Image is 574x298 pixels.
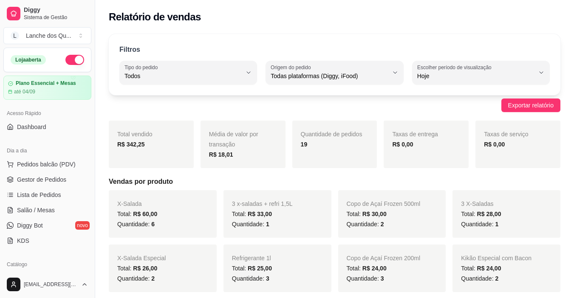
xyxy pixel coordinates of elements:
button: Origem do pedidoTodas plataformas (Diggy, iFood) [266,61,403,84]
span: 6 [151,221,155,228]
span: Quantidade: [117,275,155,282]
span: KDS [17,236,29,245]
a: KDS [3,234,91,247]
span: Diggy [24,6,88,14]
span: Quantidade: [347,221,384,228]
span: Total vendido [117,131,153,138]
span: Quantidade: [461,221,498,228]
span: R$ 24,00 [477,265,501,272]
p: Filtros [119,45,140,55]
span: Taxas de entrega [392,131,438,138]
span: Quantidade: [117,221,155,228]
a: Lista de Pedidos [3,188,91,202]
button: Select a team [3,27,91,44]
span: 3 x-saladas + refri 1,5L [232,200,293,207]
h5: Vendas por produto [109,177,560,187]
span: Total: [232,211,272,217]
span: Dashboard [17,123,46,131]
span: L [11,31,19,40]
div: Acesso Rápido [3,107,91,120]
span: Gestor de Pedidos [17,175,66,184]
a: Plano Essencial + Mesasaté 04/09 [3,76,91,100]
span: Salão / Mesas [17,206,55,214]
span: Quantidade: [232,275,269,282]
span: Refrigerante 1l [232,255,271,261]
button: Escolher período de visualizaçãoHoje [412,61,550,84]
span: Diggy Bot [17,221,43,230]
span: Quantidade: [347,275,384,282]
button: Pedidos balcão (PDV) [3,157,91,171]
div: Lanche dos Qu ... [26,31,71,40]
span: Quantidade de pedidos [301,131,362,138]
span: R$ 33,00 [248,211,272,217]
div: Loja aberta [11,55,46,65]
a: Dashboard [3,120,91,134]
label: Origem do pedido [271,64,314,71]
span: 3 [266,275,269,282]
h2: Relatório de vendas [109,10,201,24]
span: R$ 25,00 [248,265,272,272]
span: Copo de Açaí Frozen 500ml [347,200,421,207]
span: 1 [495,221,498,228]
span: Quantidade: [461,275,498,282]
strong: 19 [301,141,308,148]
a: Salão / Mesas [3,203,91,217]
span: 2 [381,221,384,228]
a: Gestor de Pedidos [3,173,91,186]
span: R$ 26,00 [133,265,157,272]
span: R$ 24,00 [362,265,387,272]
span: 1 [266,221,269,228]
span: Todas plataformas (Diggy, iFood) [271,72,388,80]
strong: R$ 18,01 [209,151,233,158]
a: DiggySistema de Gestão [3,3,91,24]
span: Todos [124,72,242,80]
span: Exportar relatório [508,101,554,110]
strong: R$ 342,25 [117,141,145,148]
span: 3 X-Saladas [461,200,493,207]
span: Total: [461,265,501,272]
span: Hoje [417,72,534,80]
span: Copo de Açaí Frozen 200ml [347,255,421,261]
span: Total: [347,265,387,272]
span: 2 [151,275,155,282]
label: Tipo do pedido [124,64,161,71]
a: Diggy Botnovo [3,219,91,232]
span: [EMAIL_ADDRESS][DOMAIN_NAME] [24,281,78,288]
span: Média de valor por transação [209,131,258,148]
span: Kikão Especial com Bacon [461,255,532,261]
span: Lista de Pedidos [17,191,61,199]
article: até 04/09 [14,88,35,95]
strong: R$ 0,00 [484,141,505,148]
span: Total: [117,211,157,217]
span: 3 [381,275,384,282]
div: Dia a dia [3,144,91,157]
span: R$ 60,00 [133,211,157,217]
strong: R$ 0,00 [392,141,413,148]
button: [EMAIL_ADDRESS][DOMAIN_NAME] [3,274,91,295]
span: X-Salada [117,200,142,207]
button: Alterar Status [65,55,84,65]
span: X-Salada Especial [117,255,166,261]
label: Escolher período de visualização [417,64,494,71]
span: Sistema de Gestão [24,14,88,21]
span: Total: [461,211,501,217]
div: Catálogo [3,258,91,271]
span: Taxas de serviço [484,131,528,138]
span: Total: [232,265,272,272]
button: Exportar relatório [501,98,560,112]
button: Tipo do pedidoTodos [119,61,257,84]
span: R$ 30,00 [362,211,387,217]
article: Plano Essencial + Mesas [16,80,76,87]
span: 2 [495,275,498,282]
span: Pedidos balcão (PDV) [17,160,76,169]
span: Total: [347,211,387,217]
span: Quantidade: [232,221,269,228]
span: R$ 28,00 [477,211,501,217]
span: Total: [117,265,157,272]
